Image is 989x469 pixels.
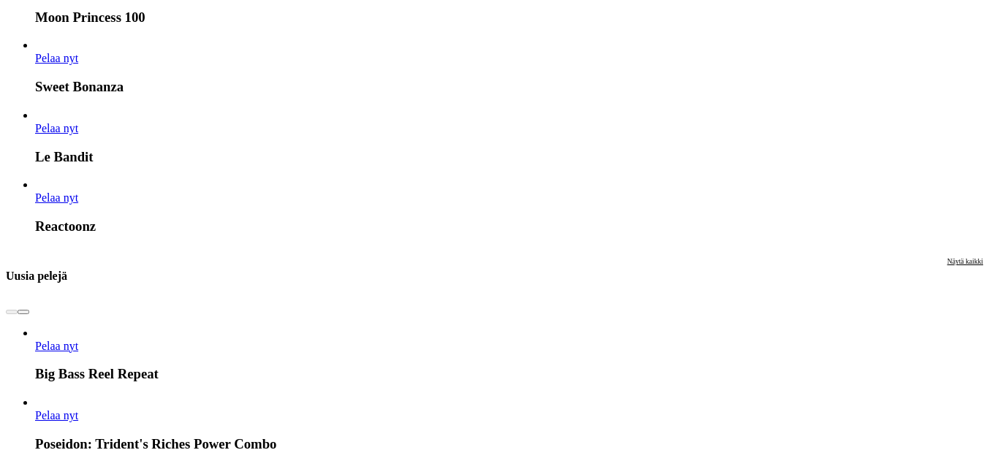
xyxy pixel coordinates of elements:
a: Sweet Bonanza [35,52,78,64]
span: Pelaa nyt [35,340,78,352]
span: Näytä kaikki [947,257,983,265]
span: Pelaa nyt [35,191,78,204]
a: Le Bandit [35,122,78,134]
button: prev slide [6,310,18,314]
a: Näytä kaikki [947,257,983,294]
span: Pelaa nyt [35,52,78,64]
a: Reactoonz [35,191,78,204]
a: Poseidon: Trident's Riches Power Combo [35,409,78,422]
button: next slide [18,310,29,314]
span: Pelaa nyt [35,409,78,422]
h3: Uusia pelejä [6,269,67,283]
a: Big Bass Reel Repeat [35,340,78,352]
span: Pelaa nyt [35,122,78,134]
